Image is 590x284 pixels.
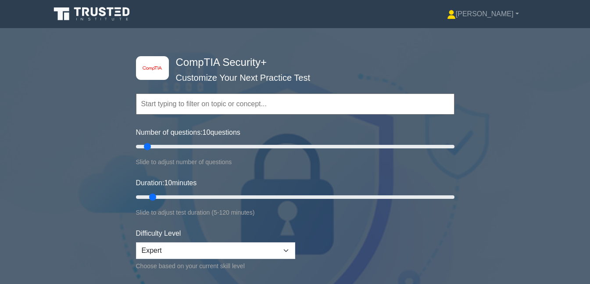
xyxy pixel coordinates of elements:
[136,93,454,115] input: Start typing to filter on topic or concept...
[136,228,181,239] label: Difficulty Level
[203,129,211,136] span: 10
[136,178,197,188] label: Duration: minutes
[426,5,540,23] a: [PERSON_NAME]
[164,179,172,187] span: 10
[136,127,240,138] label: Number of questions: questions
[172,56,411,69] h4: CompTIA Security+
[136,207,454,218] div: Slide to adjust test duration (5-120 minutes)
[136,157,454,167] div: Slide to adjust number of questions
[136,261,295,271] div: Choose based on your current skill level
